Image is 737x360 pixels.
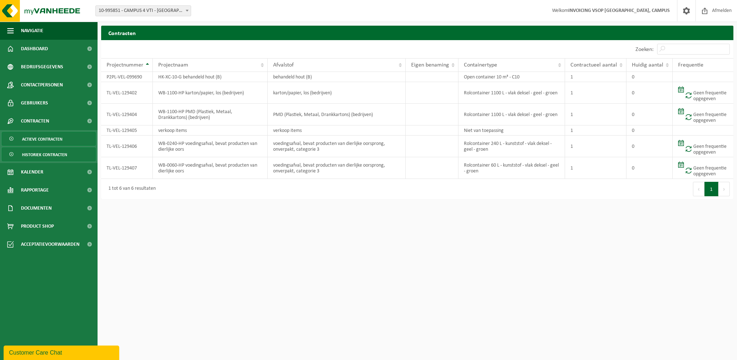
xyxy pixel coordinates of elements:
a: Actieve contracten [2,132,96,146]
td: Open container 10 m³ - C10 [458,72,565,82]
span: Acceptatievoorwaarden [21,235,79,253]
span: 10-995851 - CAMPUS 4 VTI - POPERINGE [95,5,191,16]
span: Projectnummer [107,62,143,68]
span: Product Shop [21,217,54,235]
td: Rolcontainer 1100 L - vlak deksel - geel - groen [458,82,565,104]
td: Niet van toepassing [458,125,565,136]
label: Zoeken: [635,47,654,52]
span: Rapportage [21,181,49,199]
span: Huidig aantal [632,62,663,68]
td: karton/papier, los (bedrijven) [268,82,406,104]
td: WB-1100-HP PMD (Plastiek, Metaal, Drankkartons) (bedrijven) [153,104,268,125]
td: TL-VEL-129406 [101,136,153,157]
td: Geen frequentie opgegeven [673,157,733,179]
span: Contractueel aantal [570,62,617,68]
td: 1 [565,104,626,125]
button: Previous [693,182,704,196]
span: Navigatie [21,22,43,40]
td: WB-0060-HP voedingsafval, bevat producten van dierlijke oors [153,157,268,179]
a: Historiek contracten [2,147,96,161]
span: Gebruikers [21,94,48,112]
span: Historiek contracten [22,148,67,162]
td: 1 [565,72,626,82]
td: verkoop items [153,125,268,136]
td: verkoop items [268,125,406,136]
td: 1 [565,157,626,179]
iframe: chat widget [4,344,121,360]
h2: Contracten [101,26,733,40]
td: TL-VEL-129407 [101,157,153,179]
td: 0 [626,72,673,82]
span: Contracten [21,112,49,130]
span: Contactpersonen [21,76,63,94]
span: Frequentie [678,62,703,68]
td: 1 [565,82,626,104]
td: TL-VEL-129402 [101,82,153,104]
span: 10-995851 - CAMPUS 4 VTI - POPERINGE [96,6,191,16]
span: Eigen benaming [411,62,449,68]
strong: INVOICING VSOP [GEOGRAPHIC_DATA], CAMPUS [568,8,670,13]
td: voedingsafval, bevat producten van dierlijke oorsprong, onverpakt, categorie 3 [268,157,406,179]
td: P2PL-VEL-099690 [101,72,153,82]
td: WB-1100-HP karton/papier, los (bedrijven) [153,82,268,104]
td: Geen frequentie opgegeven [673,82,733,104]
td: 0 [626,104,673,125]
td: Rolcontainer 240 L - kunststof - vlak deksel - geel - groen [458,136,565,157]
span: Containertype [464,62,497,68]
td: 0 [626,157,673,179]
td: WB-0240-HP voedingsafval, bevat producten van dierlijke oors [153,136,268,157]
span: Kalender [21,163,43,181]
div: 1 tot 6 van 6 resultaten [105,183,156,196]
td: Geen frequentie opgegeven [673,104,733,125]
span: Actieve contracten [22,132,63,146]
td: Rolcontainer 1100 L - vlak deksel - geel - groen [458,104,565,125]
span: Dashboard [21,40,48,58]
td: PMD (Plastiek, Metaal, Drankkartons) (bedrijven) [268,104,406,125]
td: 0 [626,136,673,157]
td: 1 [565,136,626,157]
td: Geen frequentie opgegeven [673,136,733,157]
td: TL-VEL-129404 [101,104,153,125]
td: TL-VEL-129405 [101,125,153,136]
span: Projectnaam [158,62,188,68]
td: behandeld hout (B) [268,72,406,82]
span: Afvalstof [273,62,294,68]
td: HK-XC-10-G behandeld hout (B) [153,72,268,82]
td: 1 [565,125,626,136]
button: Next [719,182,730,196]
span: Bedrijfsgegevens [21,58,63,76]
td: 0 [626,82,673,104]
span: Documenten [21,199,52,217]
td: 0 [626,125,673,136]
td: Rolcontainer 60 L - kunststof - vlak deksel - geel - groen [458,157,565,179]
td: voedingsafval, bevat producten van dierlijke oorsprong, onverpakt, categorie 3 [268,136,406,157]
button: 1 [704,182,719,196]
